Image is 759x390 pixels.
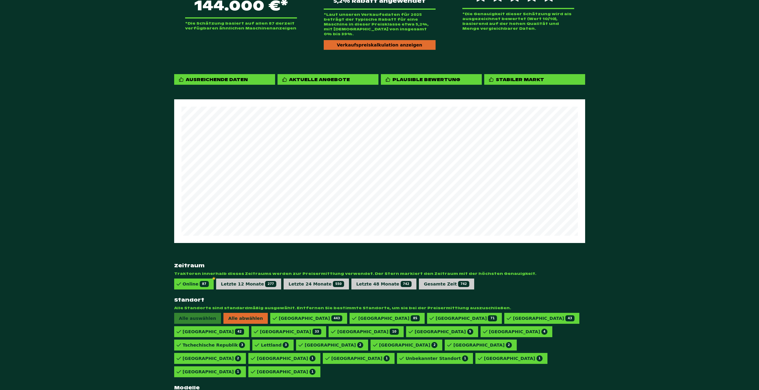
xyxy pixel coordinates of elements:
span: 550 [333,281,344,287]
span: 5 [467,329,473,335]
span: 742 [458,281,469,287]
div: [GEOGRAPHIC_DATA] [279,315,342,321]
span: 42 [235,329,244,335]
span: 43 [565,315,574,321]
div: [GEOGRAPHIC_DATA] [305,342,363,348]
p: *Laut unseren Verkaufsdaten für 2025 beträgt der typische Rabatt für eine Maschine in dieser Prei... [324,12,436,36]
span: Alle abwählen [223,313,268,324]
div: [GEOGRAPHIC_DATA] [183,369,241,375]
div: Letzte 48 Monate [356,281,412,287]
span: 1 [309,355,316,361]
div: [GEOGRAPHIC_DATA] [415,329,473,335]
div: [GEOGRAPHIC_DATA] [257,355,316,361]
span: Traktoren innerhalb dieses Zeitraums werden zur Preisermittlung verwendet. Der Stern markiert den... [174,271,585,276]
strong: Zeitraum [174,262,585,269]
div: Online [183,281,209,287]
div: Plausible Bewertung [392,77,460,82]
span: 1 [235,369,241,375]
div: Aktuelle Angebote [278,74,378,85]
span: 443 [331,315,343,321]
div: [GEOGRAPHIC_DATA] [513,315,574,321]
span: 2 [431,342,437,348]
div: Ausreichende Daten [174,74,275,85]
span: 2 [357,342,363,348]
span: 2 [506,342,512,348]
div: Stabiler Markt [484,74,585,85]
span: 87 [200,281,209,287]
span: 1 [536,355,543,361]
span: 1 [309,369,316,375]
div: [GEOGRAPHIC_DATA] [489,329,548,335]
div: [GEOGRAPHIC_DATA] [358,315,419,321]
div: [GEOGRAPHIC_DATA] [436,315,497,321]
span: 1 [462,355,468,361]
div: Gesamte Zeit [424,281,469,287]
div: Ausreichende Daten [186,77,248,82]
span: 4 [541,329,547,335]
div: Stabiler Markt [496,77,544,82]
div: Tschechische Republik [183,342,245,348]
div: [GEOGRAPHIC_DATA] [183,329,244,335]
span: 1 [384,355,390,361]
div: [GEOGRAPHIC_DATA] [484,355,543,361]
div: Plausible Bewertung [381,74,482,85]
span: 85 [411,315,420,321]
span: 277 [265,281,276,287]
span: 3 [239,342,245,348]
div: [GEOGRAPHIC_DATA] [260,329,321,335]
span: 742 [401,281,412,287]
span: 33 [312,329,322,335]
div: [GEOGRAPHIC_DATA] [337,329,398,335]
div: [GEOGRAPHIC_DATA] [257,369,316,375]
span: 71 [488,315,497,321]
div: Unbekannter Standort [405,355,468,361]
span: Alle auswählen [174,313,221,324]
div: Letzte 12 Monate [221,281,277,287]
strong: Standort [174,297,585,303]
span: Alle Standorte sind standardmäßig ausgewählt. Entfernen Sie bestimmte Standorte, um sie bei der P... [174,306,585,310]
p: *Die Genauigkeit dieser Schätzung wird als ausgezeichnet bewertet (Wert 10/10), basierend auf der... [462,12,574,31]
div: Aktuelle Angebote [289,77,350,82]
div: [GEOGRAPHIC_DATA] [331,355,390,361]
span: 10 [390,329,399,335]
div: [GEOGRAPHIC_DATA] [453,342,512,348]
div: [GEOGRAPHIC_DATA] [379,342,438,348]
span: 3 [283,342,289,348]
div: Lettland [261,342,289,348]
p: *Die Schätzung basiert auf allen 87 derzeit verfügbaren ähnlichen Maschinenanzeigen [185,21,297,31]
span: 2 [235,355,241,361]
div: Letzte 24 Monate [288,281,344,287]
div: Verkaufspreiskalkulation anzeigen [324,40,436,50]
div: [GEOGRAPHIC_DATA] [183,355,241,361]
